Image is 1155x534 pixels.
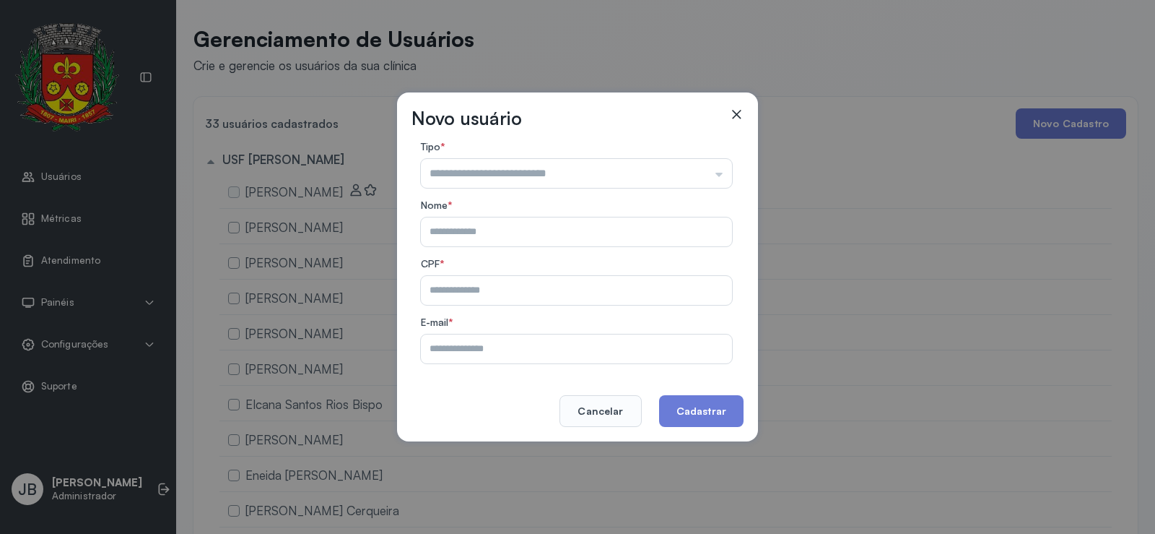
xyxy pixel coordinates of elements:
[421,199,448,211] span: Nome
[421,140,440,152] span: Tipo
[559,395,641,427] button: Cancelar
[659,395,744,427] button: Cadastrar
[421,316,449,328] span: E-mail
[411,107,522,129] h3: Novo usuário
[421,257,440,270] span: CPF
